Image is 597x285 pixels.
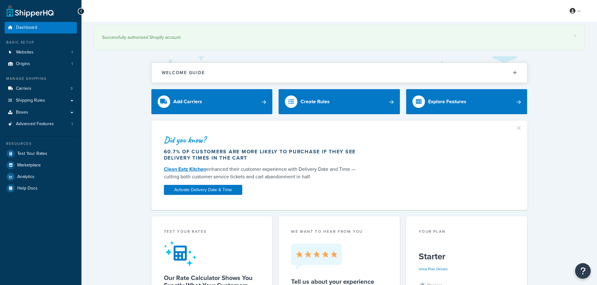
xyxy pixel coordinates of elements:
span: 1 [71,121,73,127]
button: Welcome Guide [152,63,527,83]
div: Your Plan [419,229,515,236]
span: 1 [71,61,73,67]
a: Carriers3 [5,83,77,94]
a: Advanced Features1 [5,118,77,130]
div: Did you know? [164,135,362,144]
span: 3 [71,86,73,91]
a: Analytics [5,171,77,182]
a: Boxes [5,107,77,118]
span: Websites [16,50,34,55]
span: Shipping Rules [16,98,45,103]
div: Basic Setup [5,40,77,45]
h5: Starter [419,252,515,262]
li: Carriers [5,83,77,94]
a: × [574,33,576,38]
li: Websites [5,47,77,58]
a: Create Rules [279,89,400,114]
span: Carriers [16,86,31,91]
a: Activate Delivery Date & Time [164,185,242,195]
div: Add Carriers [173,97,202,106]
a: Origins1 [5,58,77,70]
p: we want to hear from you [291,229,387,234]
span: Origins [16,61,30,67]
a: Dashboard [5,22,77,33]
a: Test Your Rates [5,148,77,159]
a: Shipping Rules [5,95,77,106]
span: 1 [71,50,73,55]
span: Advanced Features [16,121,54,127]
div: Manage Shipping [5,76,77,81]
div: Explore Features [428,97,466,106]
span: Help Docs [17,186,38,191]
div: Resources [5,141,77,146]
a: Clean Eatz Kitchen [164,165,206,173]
a: Explore Features [406,89,527,114]
span: Analytics [17,174,34,180]
span: Dashboard [16,25,37,30]
li: Advanced Features [5,118,77,130]
a: Help Docs [5,183,77,194]
a: View Plan Details [419,266,448,272]
span: Boxes [16,110,28,115]
div: 60.7% of customers are more likely to purchase if they see delivery times in the cart [164,149,362,161]
div: Successfully authorized Shopify account [102,33,576,42]
a: Add Carriers [151,89,273,114]
div: Create Rules [301,97,330,106]
div: enhanced their customer experience with Delivery Date and Time — cutting both customer service ti... [164,165,362,181]
h2: Welcome Guide [162,70,205,75]
a: Marketplace [5,160,77,171]
span: Marketplace [17,163,41,168]
button: Open Resource Center [575,263,591,279]
li: Origins [5,58,77,70]
a: Websites1 [5,47,77,58]
div: Test your rates [164,229,260,236]
span: Test Your Rates [17,151,47,156]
